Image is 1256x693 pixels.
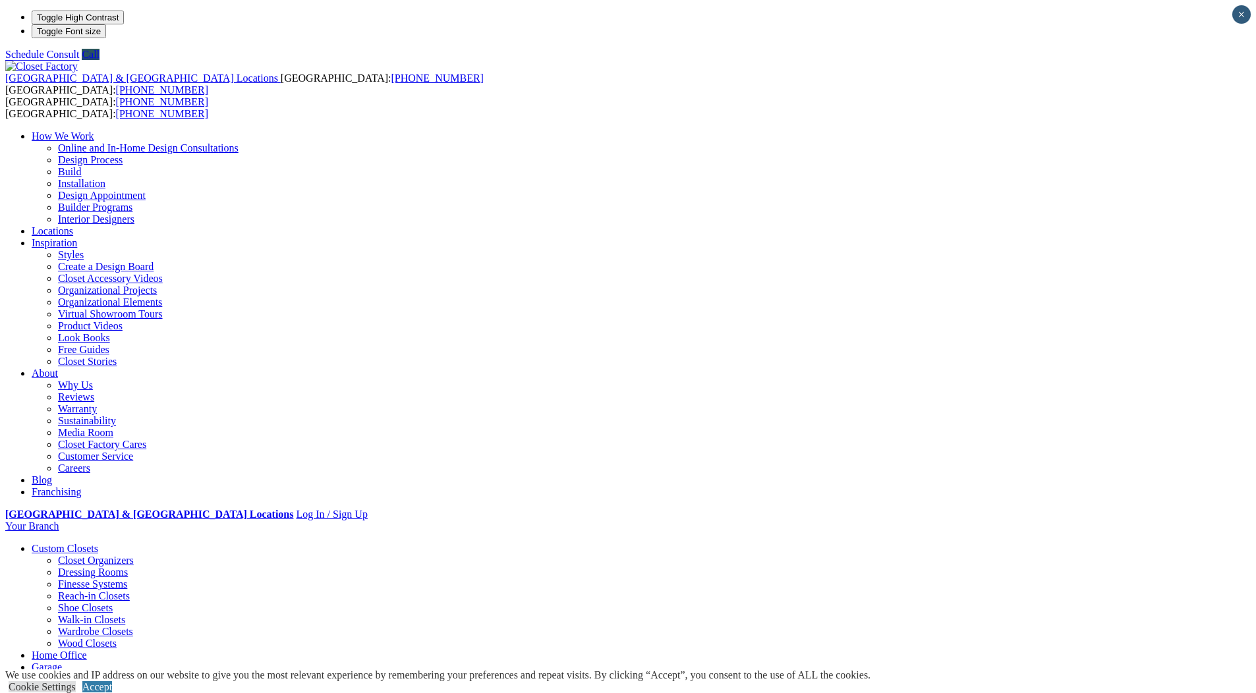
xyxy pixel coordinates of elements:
[58,626,133,637] a: Wardrobe Closets
[58,567,128,578] a: Dressing Rooms
[58,578,127,590] a: Finesse Systems
[5,49,79,60] a: Schedule Consult
[5,520,59,532] a: Your Branch
[58,391,94,402] a: Reviews
[116,84,208,96] a: [PHONE_NUMBER]
[1232,5,1251,24] button: Close
[58,202,132,213] a: Builder Programs
[58,403,97,414] a: Warranty
[58,602,113,613] a: Shoe Closets
[37,13,119,22] span: Toggle High Contrast
[58,439,146,450] a: Closet Factory Cares
[58,190,146,201] a: Design Appointment
[58,213,134,225] a: Interior Designers
[296,509,367,520] a: Log In / Sign Up
[116,108,208,119] a: [PHONE_NUMBER]
[58,320,123,331] a: Product Videos
[37,26,101,36] span: Toggle Font size
[32,368,58,379] a: About
[82,49,100,60] a: Call
[58,296,162,308] a: Organizational Elements
[58,142,239,153] a: Online and In-Home Design Consultations
[58,427,113,438] a: Media Room
[58,462,90,474] a: Careers
[58,555,134,566] a: Closet Organizers
[391,72,483,84] a: [PHONE_NUMBER]
[32,24,106,38] button: Toggle Font size
[116,96,208,107] a: [PHONE_NUMBER]
[58,356,117,367] a: Closet Stories
[32,486,82,497] a: Franchising
[58,308,163,319] a: Virtual Showroom Tours
[32,650,87,661] a: Home Office
[5,96,208,119] span: [GEOGRAPHIC_DATA]: [GEOGRAPHIC_DATA]:
[58,285,157,296] a: Organizational Projects
[5,72,281,84] a: [GEOGRAPHIC_DATA] & [GEOGRAPHIC_DATA] Locations
[58,166,82,177] a: Build
[58,344,109,355] a: Free Guides
[32,130,94,142] a: How We Work
[32,225,73,236] a: Locations
[58,614,125,625] a: Walk-in Closets
[5,72,278,84] span: [GEOGRAPHIC_DATA] & [GEOGRAPHIC_DATA] Locations
[58,249,84,260] a: Styles
[58,178,105,189] a: Installation
[5,669,871,681] div: We use cookies and IP address on our website to give you the most relevant experience by remember...
[58,261,154,272] a: Create a Design Board
[58,415,116,426] a: Sustainability
[5,61,78,72] img: Closet Factory
[32,11,124,24] button: Toggle High Contrast
[5,72,484,96] span: [GEOGRAPHIC_DATA]: [GEOGRAPHIC_DATA]:
[58,638,117,649] a: Wood Closets
[32,543,98,554] a: Custom Closets
[58,590,130,601] a: Reach-in Closets
[58,154,123,165] a: Design Process
[32,474,52,485] a: Blog
[58,332,110,343] a: Look Books
[32,237,77,248] a: Inspiration
[32,661,62,673] a: Garage
[9,681,76,692] a: Cookie Settings
[58,379,93,391] a: Why Us
[58,273,163,284] a: Closet Accessory Videos
[5,509,293,520] a: [GEOGRAPHIC_DATA] & [GEOGRAPHIC_DATA] Locations
[82,681,112,692] a: Accept
[58,451,133,462] a: Customer Service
